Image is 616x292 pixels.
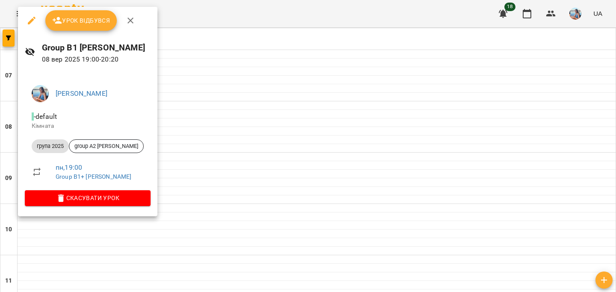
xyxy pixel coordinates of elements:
[56,163,82,171] a: пн , 19:00
[69,139,144,153] div: group A2 [PERSON_NAME]
[42,54,151,65] p: 08 вер 2025 19:00 - 20:20
[45,10,117,31] button: Урок відбувся
[56,173,131,180] a: Group B1+ [PERSON_NAME]
[32,122,144,130] p: Кімната
[32,85,49,102] img: 4b17bc051f5bed48a3f30ae1a38b3d27.jpg
[56,89,107,97] a: [PERSON_NAME]
[32,112,59,121] span: - default
[32,193,144,203] span: Скасувати Урок
[32,142,69,150] span: група 2025
[69,142,143,150] span: group A2 [PERSON_NAME]
[25,190,151,206] button: Скасувати Урок
[52,15,110,26] span: Урок відбувся
[42,41,151,54] h6: Group B1 [PERSON_NAME]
